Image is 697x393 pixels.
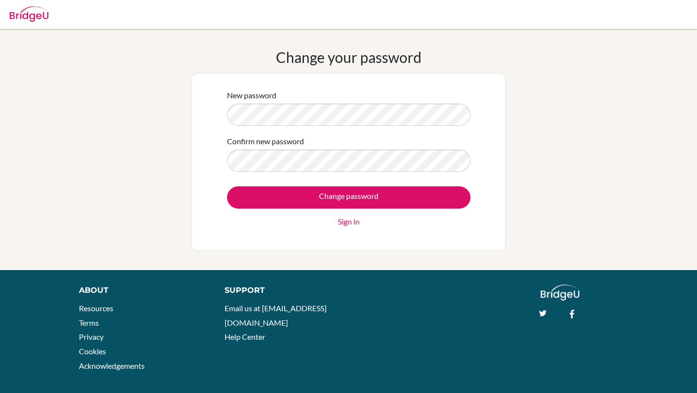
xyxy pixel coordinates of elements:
label: Confirm new password [227,136,304,147]
img: Bridge-U [10,6,48,22]
a: Cookies [79,347,106,356]
a: Email us at [EMAIL_ADDRESS][DOMAIN_NAME] [225,303,327,327]
a: Privacy [79,332,104,341]
a: Acknowledgements [79,361,145,370]
a: Sign in [338,216,360,227]
div: Support [225,285,339,296]
div: About [79,285,203,296]
label: New password [227,90,276,101]
a: Resources [79,303,113,313]
a: Terms [79,318,99,327]
a: Help Center [225,332,265,341]
input: Change password [227,186,470,209]
h1: Change your password [276,48,422,66]
img: logo_white@2x-f4f0deed5e89b7ecb1c2cc34c3e3d731f90f0f143d5ea2071677605dd97b5244.png [541,285,580,301]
